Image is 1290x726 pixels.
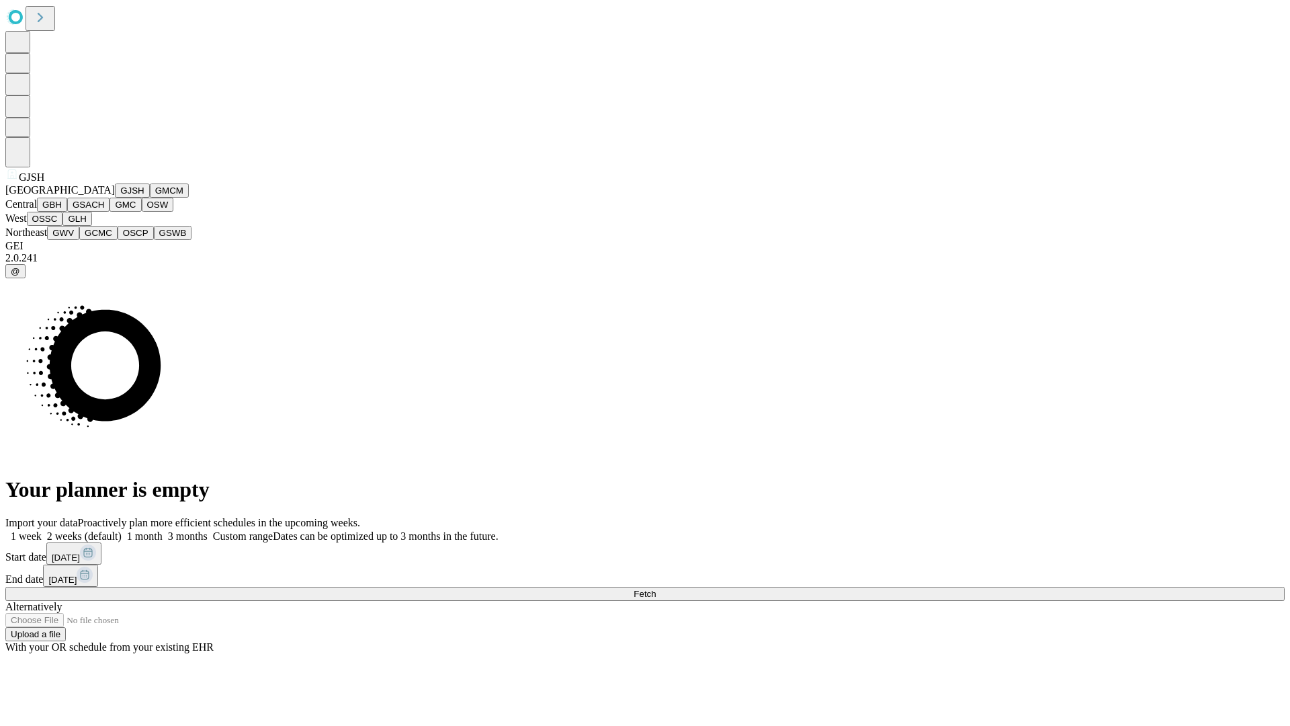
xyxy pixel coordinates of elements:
[5,184,115,196] span: [GEOGRAPHIC_DATA]
[67,198,110,212] button: GSACH
[47,530,122,542] span: 2 weeks (default)
[634,589,656,599] span: Fetch
[118,226,154,240] button: OSCP
[273,530,498,542] span: Dates can be optimized up to 3 months in the future.
[5,641,214,653] span: With your OR schedule from your existing EHR
[78,517,360,528] span: Proactively plan more efficient schedules in the upcoming weeks.
[5,212,27,224] span: West
[168,530,208,542] span: 3 months
[5,627,66,641] button: Upload a file
[142,198,174,212] button: OSW
[46,542,101,565] button: [DATE]
[5,587,1285,601] button: Fetch
[110,198,141,212] button: GMC
[11,266,20,276] span: @
[150,184,189,198] button: GMCM
[5,517,78,528] span: Import your data
[5,240,1285,252] div: GEI
[5,198,37,210] span: Central
[213,530,273,542] span: Custom range
[47,226,79,240] button: GWV
[48,575,77,585] span: [DATE]
[79,226,118,240] button: GCMC
[5,477,1285,502] h1: Your planner is empty
[5,542,1285,565] div: Start date
[5,601,62,612] span: Alternatively
[5,252,1285,264] div: 2.0.241
[115,184,150,198] button: GJSH
[62,212,91,226] button: GLH
[37,198,67,212] button: GBH
[127,530,163,542] span: 1 month
[5,565,1285,587] div: End date
[5,227,47,238] span: Northeast
[19,171,44,183] span: GJSH
[27,212,63,226] button: OSSC
[52,553,80,563] span: [DATE]
[5,264,26,278] button: @
[11,530,42,542] span: 1 week
[43,565,98,587] button: [DATE]
[154,226,192,240] button: GSWB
